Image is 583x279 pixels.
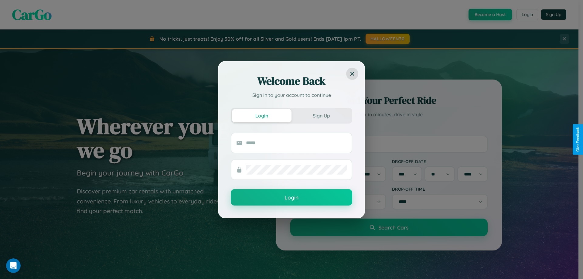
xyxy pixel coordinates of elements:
[6,258,21,273] iframe: Intercom live chat
[291,109,351,122] button: Sign Up
[231,74,352,88] h2: Welcome Back
[576,127,580,152] div: Give Feedback
[231,91,352,99] p: Sign in to your account to continue
[231,189,352,206] button: Login
[232,109,291,122] button: Login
